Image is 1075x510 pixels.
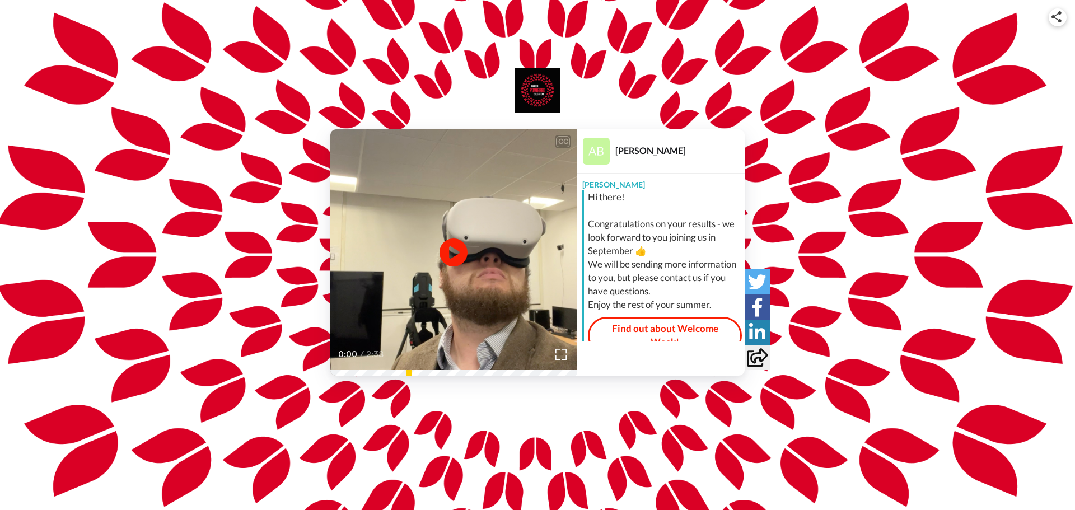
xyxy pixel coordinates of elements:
img: Full screen [555,349,567,360]
div: [PERSON_NAME] [615,145,744,156]
div: CC [556,136,570,147]
span: 2:38 [366,348,386,361]
div: Hi there! Congratulations on your results - we look forward to you joining us in September 👍 We w... [588,190,742,311]
span: 0:00 [338,348,358,361]
img: Profile Image [583,138,610,165]
img: University of Bedfordshire logo [515,68,560,113]
img: ic_share.svg [1051,11,1062,22]
div: [PERSON_NAME] [577,174,745,190]
span: / [360,348,364,361]
a: Find out about Welcome Week! [588,317,742,354]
